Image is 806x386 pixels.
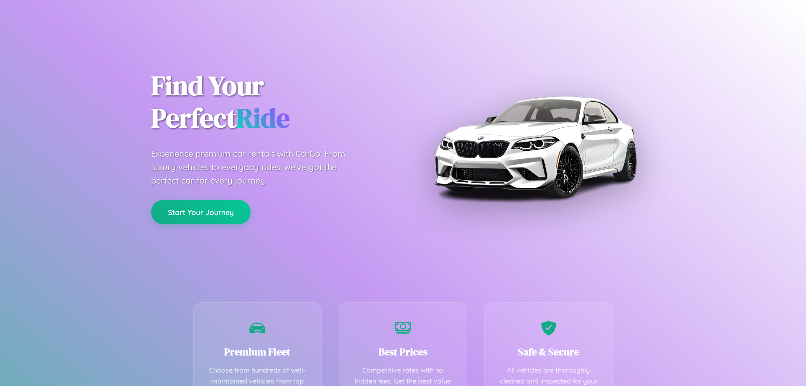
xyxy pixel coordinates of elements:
[430,42,640,252] img: Premium BMW car rental vehicle
[236,100,290,136] span: Ride
[352,345,455,359] h3: Best Prices
[206,345,309,359] h3: Premium Fleet
[151,70,390,134] h1: Find Your Perfect
[497,345,600,359] h3: Safe & Secure
[151,200,251,224] button: Start Your Journey
[151,147,361,187] p: Experience premium car rentals with CarGo. From luxury vehicles to everyday rides, we've got the ...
